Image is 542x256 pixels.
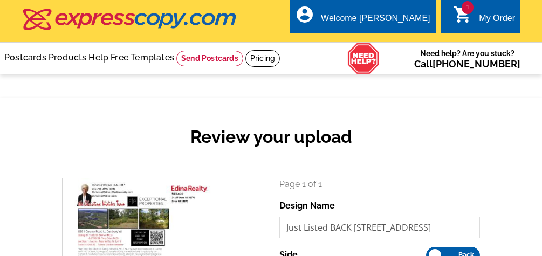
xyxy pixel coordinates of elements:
div: Welcome [PERSON_NAME] [321,13,430,29]
a: Help [88,52,108,63]
a: Free Templates [111,52,174,63]
a: [PHONE_NUMBER] [433,58,520,70]
div: My Order [479,13,515,29]
span: Need help? Are you stuck? [414,48,520,70]
input: File Name [279,217,481,238]
img: help [347,43,380,74]
a: Postcards [4,52,46,63]
span: Call [414,58,520,70]
p: Page 1 of 1 [279,178,481,191]
a: 1 shopping_cart My Order [453,12,515,25]
a: Products [49,52,87,63]
i: account_circle [295,5,314,24]
h2: Review your upload [54,127,488,147]
span: 1 [462,1,474,14]
label: Design Name [279,199,335,212]
i: shopping_cart [453,5,472,24]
